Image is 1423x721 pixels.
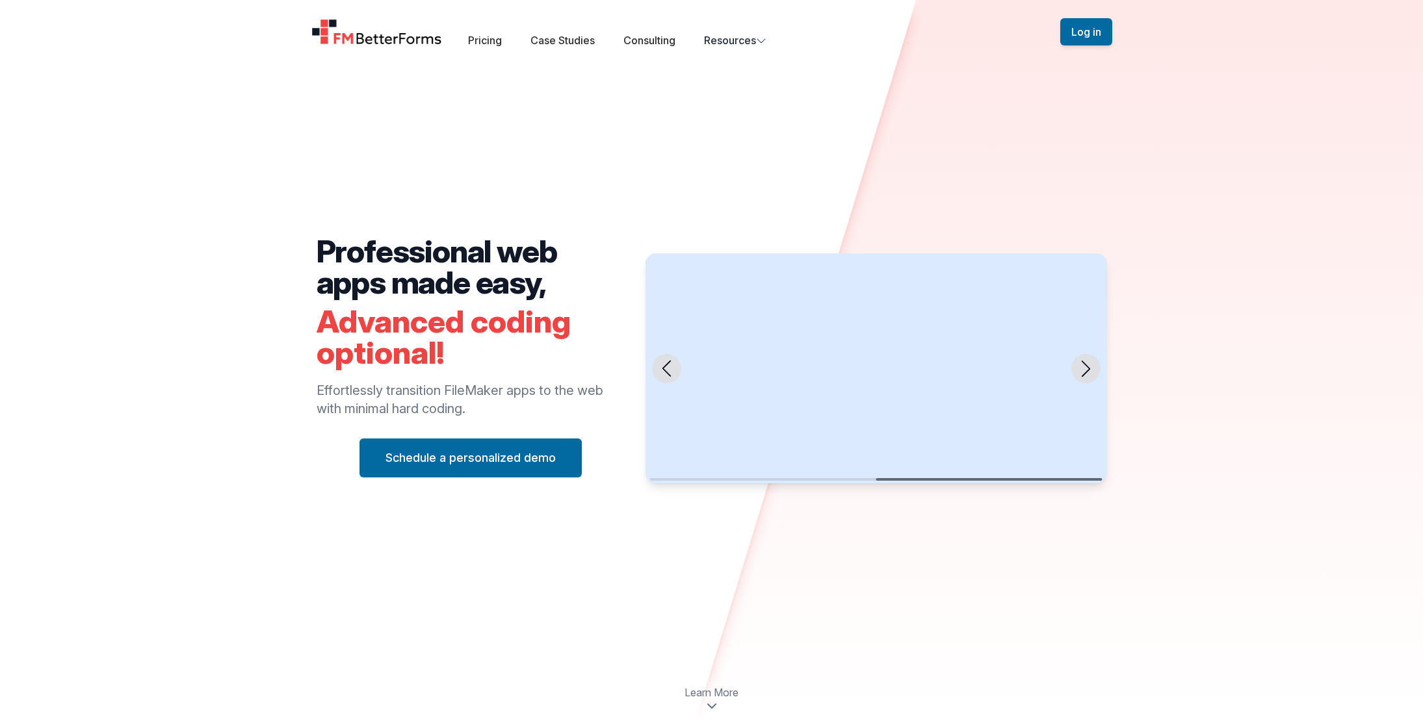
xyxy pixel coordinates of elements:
button: Resources [704,32,766,48]
a: Home [311,19,443,45]
span: Learn More [685,685,738,700]
nav: Global [296,16,1128,48]
a: Pricing [468,34,502,47]
button: Schedule a personalized demo [359,438,582,477]
a: Consulting [623,34,675,47]
p: Effortlessly transition FileMaker apps to the web with minimal hard coding. [317,381,625,418]
button: Log in [1060,18,1112,45]
h2: Professional web apps made easy, [317,236,625,298]
a: Case Studies [530,34,595,47]
h2: Advanced coding optional! [317,306,625,368]
swiper-slide: 2 / 2 [646,253,1106,484]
